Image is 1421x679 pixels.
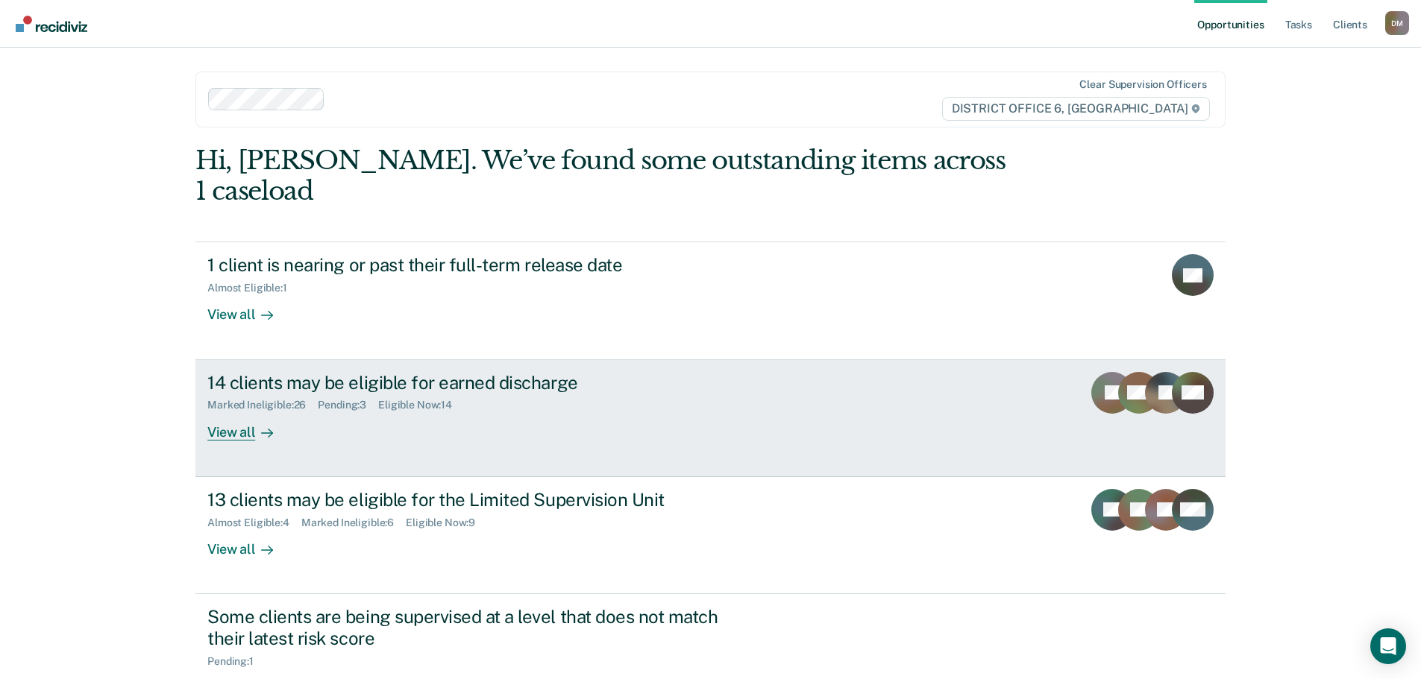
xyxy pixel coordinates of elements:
[1385,11,1409,35] div: D M
[207,399,318,411] div: Marked Ineligible : 26
[195,145,1020,206] div: Hi, [PERSON_NAME]. We’ve found some outstanding items across 1 caseload
[195,360,1226,477] a: 14 clients may be eligible for earned dischargeMarked Ineligible:26Pending:3Eligible Now:14View all
[195,241,1226,359] a: 1 client is nearing or past their full-term release dateAlmost Eligible:1View all
[207,411,291,440] div: View all
[207,372,731,394] div: 14 clients may be eligible for earned discharge
[406,517,487,529] div: Eligible Now : 9
[16,16,87,32] img: Recidiviz
[318,399,378,411] div: Pending : 3
[207,606,731,649] div: Some clients are being supervised at a level that does not match their latest risk score
[207,489,731,511] div: 13 clients may be eligible for the Limited Supervision Unit
[1079,78,1206,91] div: Clear supervision officers
[207,254,731,276] div: 1 client is nearing or past their full-term release date
[207,294,291,323] div: View all
[207,528,291,558] div: View all
[378,399,464,411] div: Eligible Now : 14
[942,97,1210,121] span: DISTRICT OFFICE 6, [GEOGRAPHIC_DATA]
[207,517,301,529] div: Almost Eligible : 4
[1370,628,1406,664] div: Open Intercom Messenger
[1385,11,1409,35] button: Profile dropdown button
[207,282,299,294] div: Almost Eligible : 1
[195,477,1226,594] a: 13 clients may be eligible for the Limited Supervision UnitAlmost Eligible:4Marked Ineligible:6El...
[207,655,266,668] div: Pending : 1
[301,517,406,529] div: Marked Ineligible : 6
